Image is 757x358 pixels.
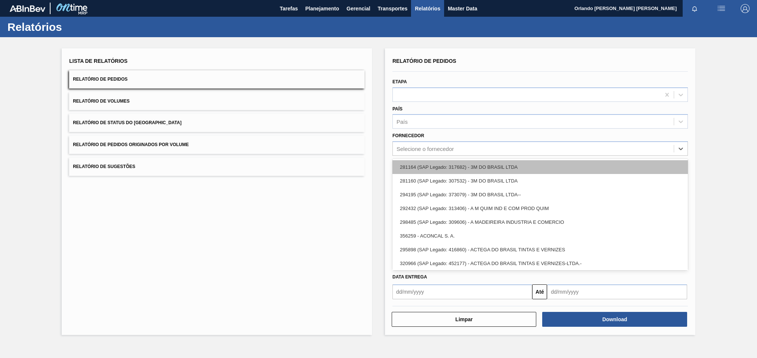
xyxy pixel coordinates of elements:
[392,174,688,188] div: 281160 (SAP Legado: 307532) - 3M DO BRASIL LTDA
[392,201,688,215] div: 292432 (SAP Legado: 313406) - A M QUIM IND E COM PROD QUIM
[73,99,129,104] span: Relatório de Volumes
[73,142,189,147] span: Relatório de Pedidos Originados por Volume
[69,114,365,132] button: Relatório de Status do [GEOGRAPHIC_DATA]
[347,4,371,13] span: Gerencial
[305,4,339,13] span: Planejamento
[73,164,135,169] span: Relatório de Sugestões
[280,4,298,13] span: Tarefas
[7,23,139,31] h1: Relatórios
[392,160,688,174] div: 281164 (SAP Legado: 317682) - 3M DO BRASIL LTDA
[392,215,688,229] div: 298485 (SAP Legado: 309606) - A MADEIREIRA INDUSTRIA E COMERCIO
[69,92,365,110] button: Relatório de Volumes
[717,4,726,13] img: userActions
[448,4,477,13] span: Master Data
[69,70,365,88] button: Relatório de Pedidos
[392,58,456,64] span: Relatório de Pedidos
[392,133,424,138] label: Fornecedor
[683,3,706,14] button: Notificações
[392,274,427,280] span: Data Entrega
[73,77,127,82] span: Relatório de Pedidos
[392,284,532,299] input: dd/mm/yyyy
[392,257,688,270] div: 320966 (SAP Legado: 452177) - ACTEGA DO BRASIL TINTAS E VERNIZES-LTDA.-
[392,188,688,201] div: 294195 (SAP Legado: 373079) - 3M DO BRASIL LTDA--
[542,312,687,327] button: Download
[547,284,687,299] input: dd/mm/yyyy
[69,158,365,176] button: Relatório de Sugestões
[392,79,407,84] label: Etapa
[392,229,688,243] div: 356259 - ACONCAL S. A.
[69,136,365,154] button: Relatório de Pedidos Originados por Volume
[392,312,536,327] button: Limpar
[378,4,407,13] span: Transportes
[73,120,181,125] span: Relatório de Status do [GEOGRAPHIC_DATA]
[392,243,688,257] div: 295898 (SAP Legado: 416860) - ACTEGA DO BRASIL TINTAS E VERNIZES
[69,58,127,64] span: Lista de Relatórios
[392,106,402,112] label: País
[10,5,45,12] img: TNhmsLtSVTkK8tSr43FrP2fwEKptu5GPRR3wAAAABJRU5ErkJggg==
[415,4,440,13] span: Relatórios
[532,284,547,299] button: Até
[397,146,454,152] div: Selecione o fornecedor
[741,4,750,13] img: Logout
[397,119,408,125] div: País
